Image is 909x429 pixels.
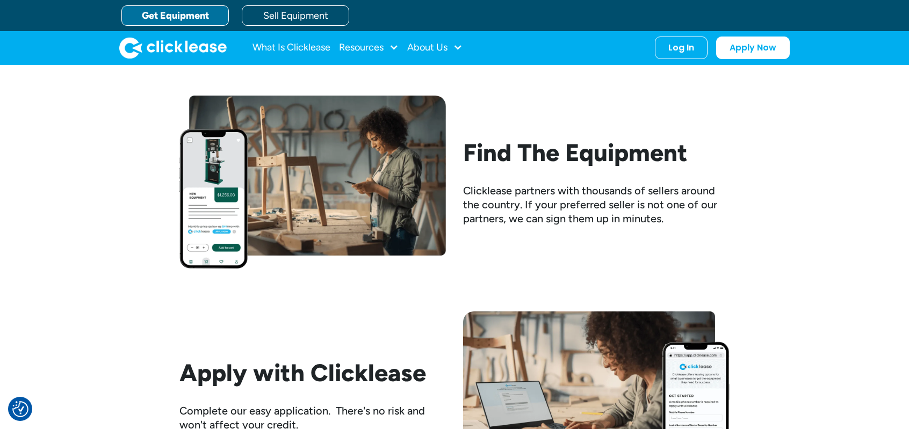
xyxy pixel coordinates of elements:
[179,96,446,268] img: Woman looking at her phone while standing beside her workbench with half assembled chair
[668,42,694,53] div: Log In
[179,359,446,387] h2: Apply with Clicklease
[12,401,28,417] button: Consent Preferences
[242,5,349,26] a: Sell Equipment
[121,5,229,26] a: Get Equipment
[119,37,227,59] a: home
[716,37,790,59] a: Apply Now
[119,37,227,59] img: Clicklease logo
[463,139,730,166] h2: Find The Equipment
[339,37,399,59] div: Resources
[252,37,330,59] a: What Is Clicklease
[463,184,730,226] div: Clicklease partners with thousands of sellers around the country. If your preferred seller is not...
[407,37,463,59] div: About Us
[12,401,28,417] img: Revisit consent button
